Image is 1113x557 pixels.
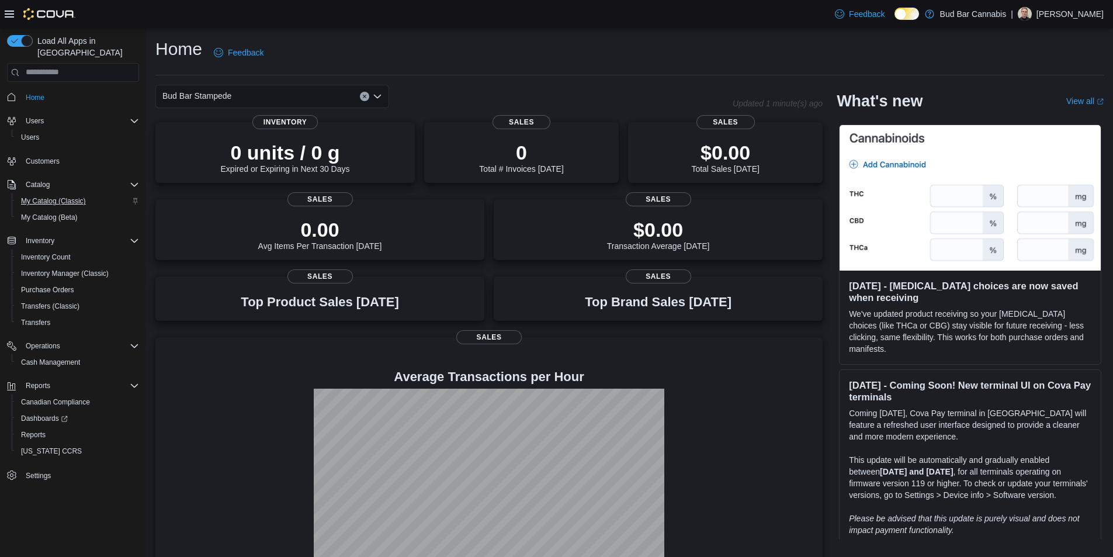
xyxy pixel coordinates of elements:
a: My Catalog (Classic) [16,194,91,208]
span: Users [26,116,44,126]
p: | [1011,7,1013,21]
span: My Catalog (Classic) [16,194,139,208]
span: Transfers (Classic) [16,299,139,313]
button: Operations [2,338,144,354]
span: Home [26,93,44,102]
span: Feedback [228,47,263,58]
span: Feedback [849,8,885,20]
p: Updated 1 minute(s) ago [733,99,823,108]
a: Reports [16,428,50,442]
a: View allExternal link [1066,96,1104,106]
span: Inventory [26,236,54,245]
a: Transfers [16,316,55,330]
button: Customers [2,153,144,169]
button: Operations [21,339,65,353]
h1: Home [155,37,202,61]
button: Clear input [360,92,369,101]
span: Users [16,130,139,144]
button: Reports [21,379,55,393]
h3: Top Brand Sales [DATE] [585,295,731,309]
span: Inventory Count [21,252,71,262]
button: Cash Management [12,354,144,371]
span: Settings [21,468,139,482]
button: Inventory [2,233,144,249]
div: Tyler R [1018,7,1032,21]
span: Washington CCRS [16,444,139,458]
a: Inventory Manager (Classic) [16,267,113,281]
span: Sales [287,192,353,206]
strong: [DATE] and [DATE] [880,467,953,476]
button: Inventory Count [12,249,144,265]
span: Reports [26,381,50,390]
button: Catalog [2,177,144,193]
p: [PERSON_NAME] [1036,7,1104,21]
button: Transfers (Classic) [12,298,144,314]
a: Home [21,91,49,105]
span: Sales [696,115,755,129]
span: Catalog [21,178,139,192]
h4: Average Transactions per Hour [165,370,813,384]
a: Transfers (Classic) [16,299,84,313]
button: Open list of options [373,92,382,101]
span: Inventory Count [16,250,139,264]
span: Inventory Manager (Classic) [16,267,139,281]
p: Bud Bar Cannabis [940,7,1007,21]
span: Operations [21,339,139,353]
button: Transfers [12,314,144,331]
span: Transfers (Classic) [21,302,79,311]
h3: [DATE] - Coming Soon! New terminal UI on Cova Pay terminals [849,379,1091,403]
span: My Catalog (Beta) [21,213,78,222]
nav: Complex example [7,84,139,514]
span: Customers [21,154,139,168]
button: Users [12,129,144,146]
a: Dashboards [16,411,72,425]
div: Total Sales [DATE] [691,141,759,174]
a: My Catalog (Beta) [16,210,82,224]
span: Cash Management [16,355,139,369]
span: [US_STATE] CCRS [21,447,82,456]
span: Reports [21,430,46,440]
div: Total # Invoices [DATE] [479,141,563,174]
p: 0 [479,141,563,164]
button: Reports [2,378,144,394]
img: Cova [23,8,75,20]
span: Cash Management [21,358,80,367]
span: Inventory [21,234,139,248]
span: Transfers [21,318,50,327]
span: My Catalog (Beta) [16,210,139,224]
span: Catalog [26,180,50,189]
p: This update will be automatically and gradually enabled between , for all terminals operating on ... [849,454,1091,501]
a: Feedback [830,2,889,26]
h2: What's new [837,92,923,110]
a: [US_STATE] CCRS [16,444,86,458]
p: 0.00 [258,218,382,241]
span: Dashboards [16,411,139,425]
h3: [DATE] - [MEDICAL_DATA] choices are now saved when receiving [849,280,1091,303]
button: Inventory [21,234,59,248]
span: Canadian Compliance [16,395,139,409]
p: We've updated product receiving so your [MEDICAL_DATA] choices (like THCa or CBG) stay visible fo... [849,308,1091,355]
button: Home [2,89,144,106]
span: Sales [626,192,691,206]
h3: Top Product Sales [DATE] [241,295,398,309]
a: Customers [21,154,64,168]
span: Sales [626,269,691,283]
span: My Catalog (Classic) [21,196,86,206]
a: Canadian Compliance [16,395,95,409]
span: Purchase Orders [21,285,74,295]
a: Feedback [209,41,268,64]
a: Purchase Orders [16,283,79,297]
span: Canadian Compliance [21,397,90,407]
button: Settings [2,466,144,483]
span: Users [21,133,39,142]
em: Please be advised that this update is purely visual and does not impact payment functionality. [849,514,1080,535]
button: Reports [12,427,144,443]
button: [US_STATE] CCRS [12,443,144,459]
span: Load All Apps in [GEOGRAPHIC_DATA] [33,35,139,58]
button: Users [21,114,48,128]
a: Inventory Count [16,250,75,264]
a: Settings [21,469,56,483]
span: Users [21,114,139,128]
span: Settings [26,471,51,480]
